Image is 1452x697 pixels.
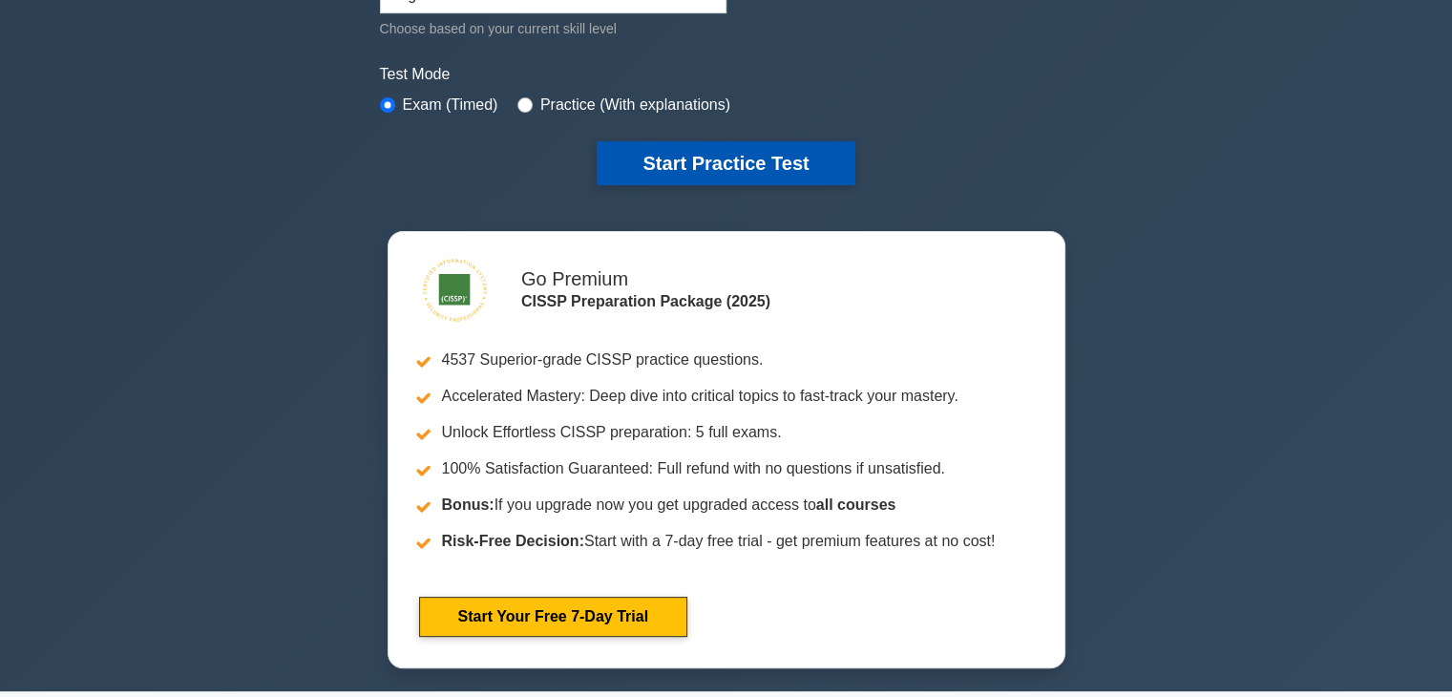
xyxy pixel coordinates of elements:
[540,94,730,116] label: Practice (With explanations)
[403,94,498,116] label: Exam (Timed)
[380,63,1073,86] label: Test Mode
[419,597,687,637] a: Start Your Free 7-Day Trial
[380,17,726,40] div: Choose based on your current skill level
[597,141,854,185] button: Start Practice Test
